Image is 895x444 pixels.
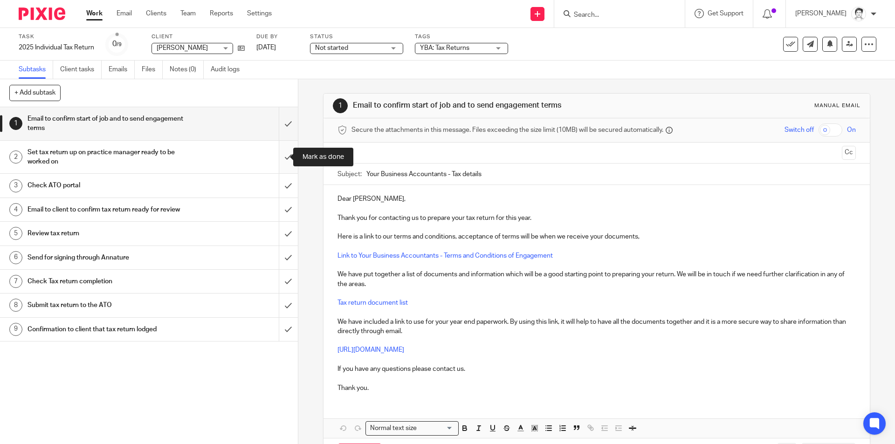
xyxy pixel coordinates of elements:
[256,33,298,41] label: Due by
[842,146,856,160] button: Cc
[9,117,22,130] div: 1
[337,232,855,241] p: Here is a link to our terms and conditions, acceptance of terms will be when we receive your docu...
[368,424,419,433] span: Normal text size
[86,9,103,18] a: Work
[337,270,855,289] p: We have put together a list of documents and information which will be a good starting point to p...
[170,61,204,79] a: Notes (0)
[337,194,855,204] p: Dear [PERSON_NAME],
[210,9,233,18] a: Reports
[60,61,102,79] a: Client tasks
[365,421,459,436] div: Search for option
[142,61,163,79] a: Files
[28,178,189,192] h1: Check ATO portal
[814,102,861,109] div: Manual email
[9,227,22,240] div: 5
[9,251,22,264] div: 6
[28,145,189,169] h1: Set tax return up on practice manager ready to be worked on
[28,112,189,136] h1: Email to confirm start of job and to send engagement terms
[28,203,189,217] h1: Email to client to confirm tax return ready for review
[337,383,855,393] p: Thank you.
[785,125,814,135] span: Switch off
[420,424,453,433] input: Search for option
[211,61,247,79] a: Audit logs
[19,61,53,79] a: Subtasks
[337,300,408,306] a: Tax return document list
[9,150,22,164] div: 2
[157,45,208,51] span: [PERSON_NAME]
[28,226,189,240] h1: Review tax return
[19,7,65,20] img: Pixie
[9,275,22,288] div: 7
[247,9,272,18] a: Settings
[315,45,348,51] span: Not started
[28,322,189,336] h1: Confirmation to client that tax return lodged
[573,11,657,20] input: Search
[310,33,403,41] label: Status
[19,43,94,52] div: 2025 Individual Tax Return
[109,61,135,79] a: Emails
[9,203,22,216] div: 4
[351,125,663,135] span: Secure the attachments in this message. Files exceeding the size limit (10MB) will be secured aut...
[112,39,122,49] div: 0
[333,98,348,113] div: 1
[795,9,847,18] p: [PERSON_NAME]
[337,317,855,336] p: We have included a link to use for your year end paperwork. By using this link, it will help to h...
[851,7,866,21] img: Julie%20Wainwright.jpg
[9,323,22,336] div: 9
[337,170,362,179] label: Subject:
[337,253,553,259] a: Link to Your Business Accountants - Terms and Conditions of Engagement
[420,45,469,51] span: YBA: Tax Returns
[847,125,856,135] span: On
[337,148,348,157] label: To:
[19,33,94,41] label: Task
[28,298,189,312] h1: Submit tax return to the ATO
[151,33,245,41] label: Client
[28,251,189,265] h1: Send for signing through Annature
[708,10,744,17] span: Get Support
[180,9,196,18] a: Team
[337,213,855,223] p: Thank you for contacting us to prepare your tax return for this year.
[146,9,166,18] a: Clients
[9,85,61,101] button: + Add subtask
[353,101,617,110] h1: Email to confirm start of job and to send engagement terms
[337,364,855,374] p: If you have any questions please contact us.
[117,42,122,47] small: /9
[28,274,189,288] h1: Check Tax return completion
[256,44,276,51] span: [DATE]
[9,179,22,192] div: 3
[337,347,404,353] a: [URL][DOMAIN_NAME]
[9,299,22,312] div: 8
[415,33,508,41] label: Tags
[117,9,132,18] a: Email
